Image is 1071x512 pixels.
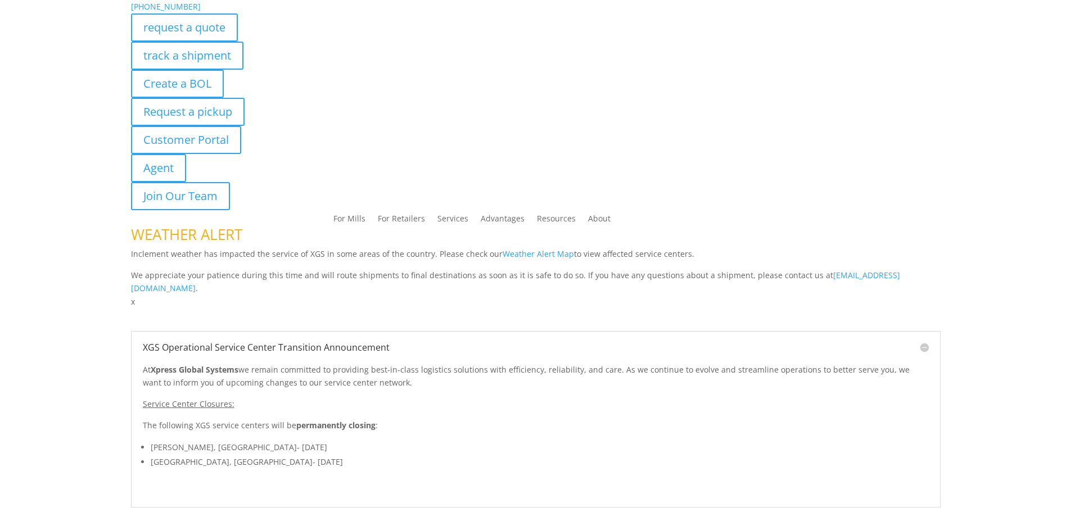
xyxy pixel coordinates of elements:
[151,364,238,375] strong: Xpress Global Systems
[143,419,929,440] p: The following XGS service centers will be :
[143,363,929,398] p: At we remain committed to providing best-in-class logistics solutions with efficiency, reliabilit...
[131,154,186,182] a: Agent
[333,215,365,227] a: For Mills
[143,398,234,409] u: Service Center Closures:
[131,224,242,244] span: WEATHER ALERT
[131,247,941,269] p: Inclement weather has impacted the service of XGS in some areas of the country. Please check our ...
[296,420,376,431] strong: permanently closing
[503,248,574,259] a: Weather Alert Map
[131,13,238,42] a: request a quote
[131,126,241,154] a: Customer Portal
[131,269,941,296] p: We appreciate your patience during this time and will route shipments to final destinations as so...
[131,98,245,126] a: Request a pickup
[143,343,929,352] h5: XGS Operational Service Center Transition Announcement
[131,42,243,70] a: track a shipment
[131,1,201,12] a: [PHONE_NUMBER]
[151,440,929,455] li: [PERSON_NAME], [GEOGRAPHIC_DATA]- [DATE]
[437,215,468,227] a: Services
[131,182,230,210] a: Join Our Team
[131,295,941,309] p: x
[537,215,576,227] a: Resources
[481,215,525,227] a: Advantages
[131,70,224,98] a: Create a BOL
[588,215,611,227] a: About
[151,455,929,469] li: [GEOGRAPHIC_DATA], [GEOGRAPHIC_DATA]- [DATE]
[378,215,425,227] a: For Retailers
